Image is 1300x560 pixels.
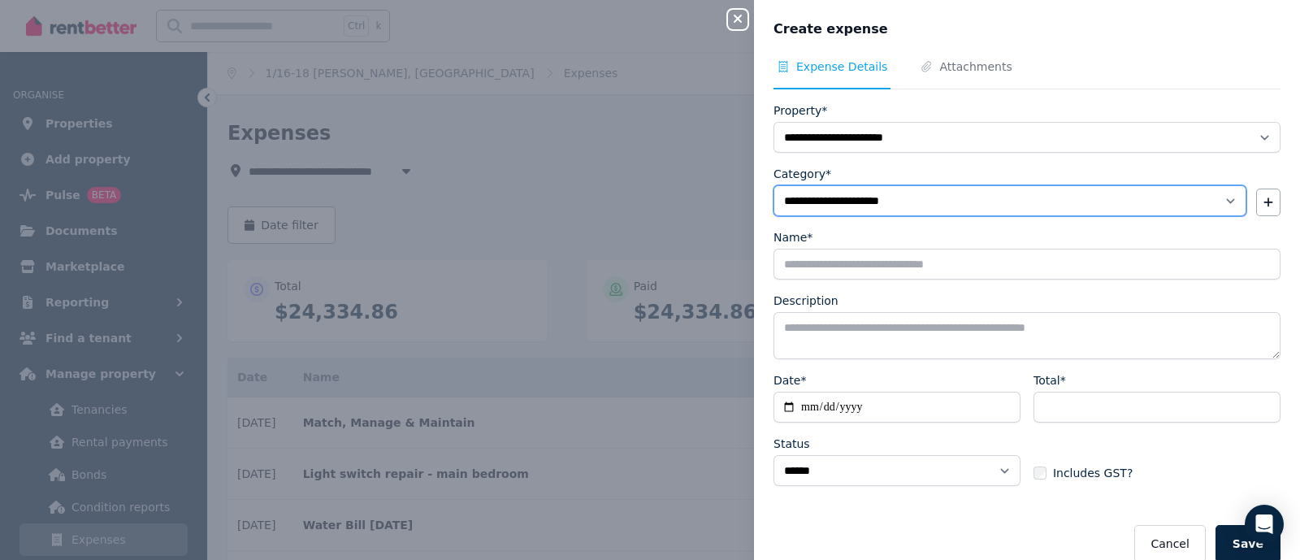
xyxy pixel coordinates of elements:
[1033,467,1046,480] input: Includes GST?
[773,59,1280,89] nav: Tabs
[773,166,831,182] label: Category*
[773,436,810,452] label: Status
[773,229,812,245] label: Name*
[939,59,1012,75] span: Attachments
[773,293,838,309] label: Description
[1245,505,1284,544] div: Open Intercom Messenger
[773,102,827,119] label: Property*
[1033,372,1066,389] label: Total*
[773,372,806,389] label: Date*
[796,59,887,75] span: Expense Details
[773,20,888,39] span: Create expense
[1053,465,1133,481] span: Includes GST?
